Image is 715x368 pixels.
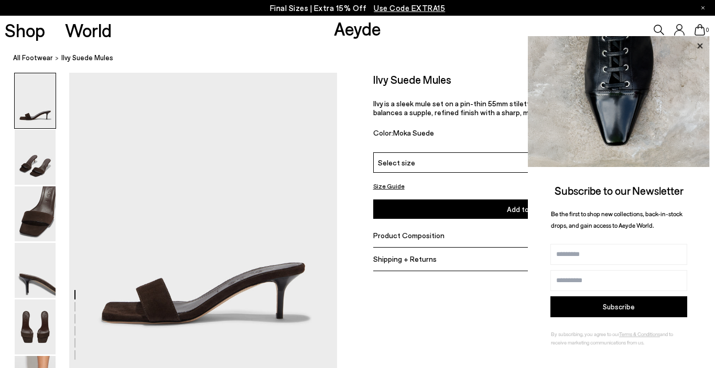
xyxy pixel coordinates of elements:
[705,27,710,33] span: 0
[15,73,56,128] img: Ilvy Suede Mules - Image 1
[373,199,679,219] button: Add to Cart
[15,130,56,185] img: Ilvy Suede Mules - Image 2
[373,180,405,193] button: Size Guide
[528,36,710,167] img: ca3f721fb6ff708a270709c41d776025.jpg
[373,99,671,117] span: Ilvy is a sleek mule set on a pin-thin 55mm stiletto heel. In smooth suede leather, this design b...
[5,21,45,39] a: Shop
[65,21,112,39] a: World
[373,231,445,240] span: Product Composition
[13,52,53,63] a: All Footwear
[507,205,546,214] span: Add to Cart
[61,52,113,63] span: Ilvy Suede Mules
[373,73,451,86] h2: Ilvy Suede Mules
[373,128,526,140] div: Color:
[555,184,684,197] span: Subscribe to our Newsletter
[393,128,434,137] span: Moka Suede
[551,210,682,229] span: Be the first to shop new collections, back-in-stock drops, and gain access to Aeyde World.
[15,243,56,298] img: Ilvy Suede Mules - Image 4
[270,2,446,15] p: Final Sizes | Extra 15% Off
[13,44,715,73] nav: breadcrumb
[374,3,445,13] span: Navigate to /collections/ss25-final-sizes
[551,331,619,337] span: By subscribing, you agree to our
[619,331,660,337] a: Terms & Conditions
[15,299,56,354] img: Ilvy Suede Mules - Image 5
[15,186,56,241] img: Ilvy Suede Mules - Image 3
[550,296,687,317] button: Subscribe
[334,17,381,39] a: Aeyde
[378,157,415,168] span: Select size
[695,24,705,36] a: 0
[373,254,437,263] span: Shipping + Returns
